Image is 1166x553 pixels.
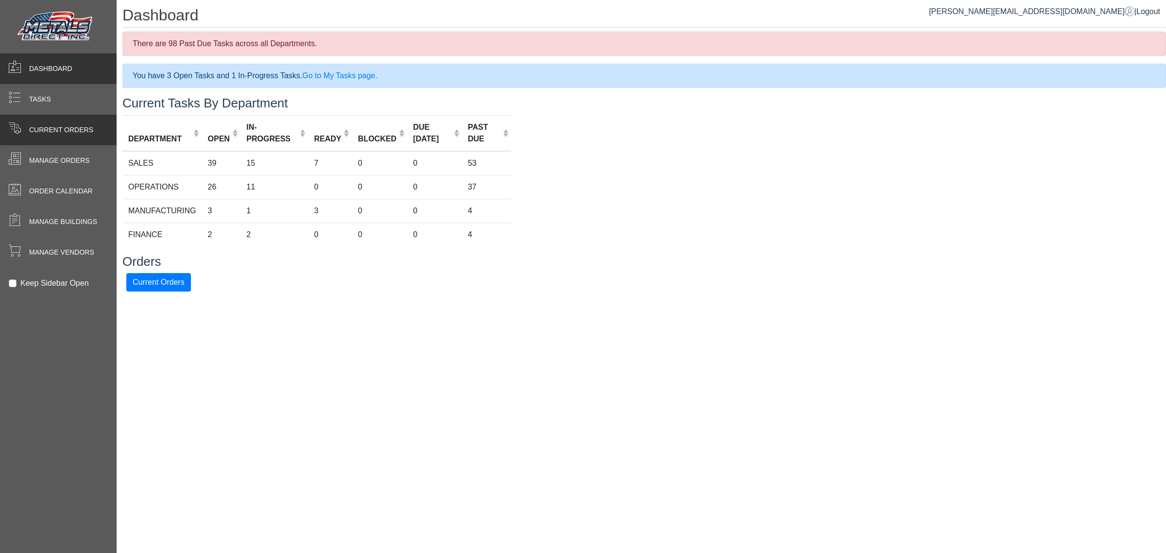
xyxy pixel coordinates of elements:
[122,199,202,223] td: MANUFACTURING
[202,199,241,223] td: 3
[202,151,241,175] td: 39
[468,121,500,145] div: PAST DUE
[352,151,408,175] td: 0
[352,223,408,246] td: 0
[240,175,308,199] td: 11
[1136,7,1160,16] span: Logout
[15,9,97,45] img: Metals Direct Inc Logo
[122,6,1166,28] h1: Dashboard
[407,151,462,175] td: 0
[314,133,341,145] div: READY
[240,223,308,246] td: 2
[929,7,1134,16] a: [PERSON_NAME][EMAIL_ADDRESS][DOMAIN_NAME]
[462,175,511,199] td: 37
[240,151,308,175] td: 15
[202,223,241,246] td: 2
[302,71,377,80] a: Go to My Tasks page.
[122,96,1166,111] h3: Current Tasks By Department
[122,175,202,199] td: OPERATIONS
[929,6,1160,17] div: |
[462,199,511,223] td: 4
[358,133,396,145] div: BLOCKED
[202,175,241,199] td: 26
[308,199,352,223] td: 3
[352,175,408,199] td: 0
[29,64,72,74] span: Dashboard
[246,121,297,145] div: IN-PROGRESS
[122,254,1166,269] h3: Orders
[407,199,462,223] td: 0
[126,277,191,286] a: Current Orders
[20,277,89,289] label: Keep Sidebar Open
[462,151,511,175] td: 53
[208,133,230,145] div: OPEN
[308,175,352,199] td: 0
[407,175,462,199] td: 0
[308,223,352,246] td: 0
[29,125,93,135] span: Current Orders
[308,151,352,175] td: 7
[413,121,451,145] div: DUE [DATE]
[128,133,191,145] div: DEPARTMENT
[407,223,462,246] td: 0
[29,156,89,166] span: Manage Orders
[462,223,511,246] td: 4
[29,217,97,227] span: Manage Buildings
[122,151,202,175] td: SALES
[122,223,202,246] td: FINANCE
[29,247,94,258] span: Manage Vendors
[29,94,51,104] span: Tasks
[122,64,1166,88] div: You have 3 Open Tasks and 1 In-Progress Tasks.
[122,32,1166,56] div: There are 98 Past Due Tasks across all Departments.
[240,199,308,223] td: 1
[126,273,191,292] button: Current Orders
[29,186,93,196] span: Order Calendar
[352,199,408,223] td: 0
